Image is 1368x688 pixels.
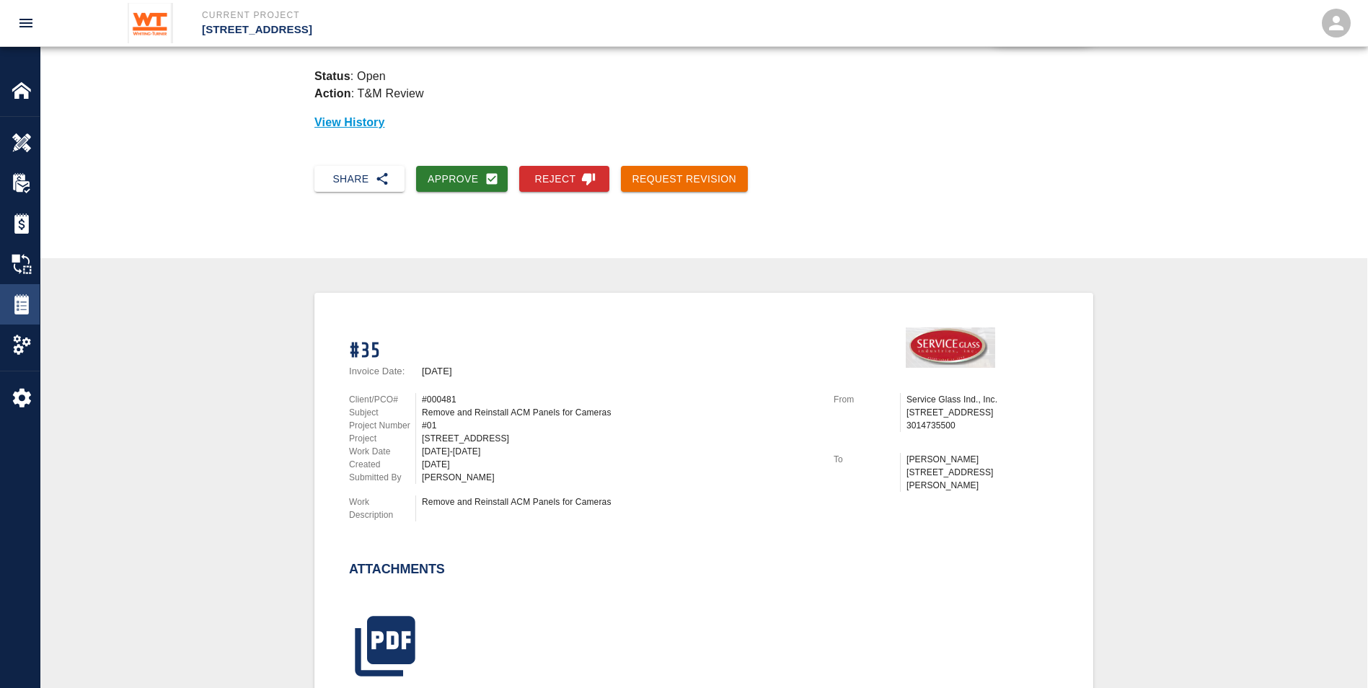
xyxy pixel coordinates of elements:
button: Approve [416,166,508,193]
p: 3014735500 [906,419,1059,432]
p: [DATE] [422,366,452,376]
div: [DATE]-[DATE] [422,445,816,458]
p: [STREET_ADDRESS][PERSON_NAME] [906,466,1059,492]
div: #000481 [422,393,816,406]
h1: #35 [349,339,816,363]
p: Service Glass Ind., Inc. [906,393,1059,406]
button: Request Revision [621,166,749,193]
strong: Status [314,70,350,82]
p: Work Description [349,495,415,521]
p: : Open [314,68,1093,85]
p: View History [314,114,1093,131]
p: [STREET_ADDRESS] [202,22,762,38]
button: Reject [519,166,609,193]
p: From [834,393,900,406]
iframe: Chat Widget [1296,619,1368,688]
p: : T&M Review [314,87,424,100]
p: Project Number [349,419,415,432]
div: [STREET_ADDRESS] [422,432,816,445]
p: Client/PCO# [349,393,415,406]
p: To [834,453,900,466]
button: open drawer [9,6,43,40]
p: Project [349,432,415,445]
div: [PERSON_NAME] [422,471,816,484]
div: Remove and Reinstall ACM Panels for Cameras [422,406,816,419]
p: Subject [349,406,415,419]
p: Work Date [349,445,415,458]
div: Remove and Reinstall ACM Panels for Cameras [422,495,816,508]
p: Current Project [202,9,762,22]
div: [DATE] [422,458,816,471]
img: Whiting-Turner [128,3,173,43]
button: Share [314,166,405,193]
p: Submitted By [349,471,415,484]
h2: Attachments [349,562,445,578]
p: [STREET_ADDRESS] [906,406,1059,419]
p: Invoice Date: [349,366,416,376]
p: [PERSON_NAME] [906,453,1059,466]
p: Created [349,458,415,471]
strong: Action [314,87,351,100]
img: Service Glass Ind., Inc. [906,327,995,368]
div: #01 [422,419,816,432]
